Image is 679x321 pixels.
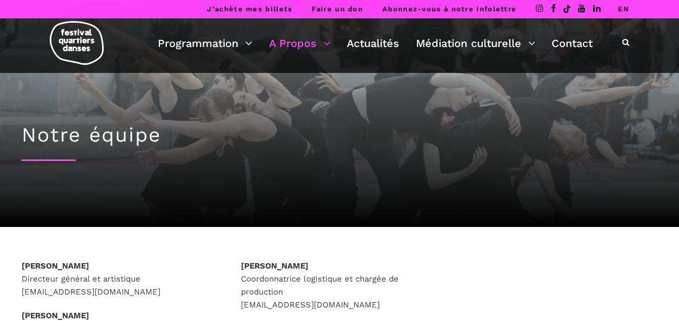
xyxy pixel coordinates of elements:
[50,21,104,65] img: logo-fqd-med
[22,259,219,298] p: Directeur général et artistique [EMAIL_ADDRESS][DOMAIN_NAME]
[22,311,89,320] strong: [PERSON_NAME]
[158,34,252,52] a: Programmation
[241,261,308,271] strong: [PERSON_NAME]
[269,34,331,52] a: A Propos
[382,5,516,13] a: Abonnez-vous à notre infolettre
[312,5,363,13] a: Faire un don
[22,261,89,271] strong: [PERSON_NAME]
[22,123,657,147] h1: Notre équipe
[241,259,439,311] p: Coordonnatrice logistique et chargée de production [EMAIL_ADDRESS][DOMAIN_NAME]
[416,34,535,52] a: Médiation culturelle
[618,5,629,13] a: EN
[207,5,292,13] a: J’achète mes billets
[552,34,593,52] a: Contact
[347,34,399,52] a: Actualités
